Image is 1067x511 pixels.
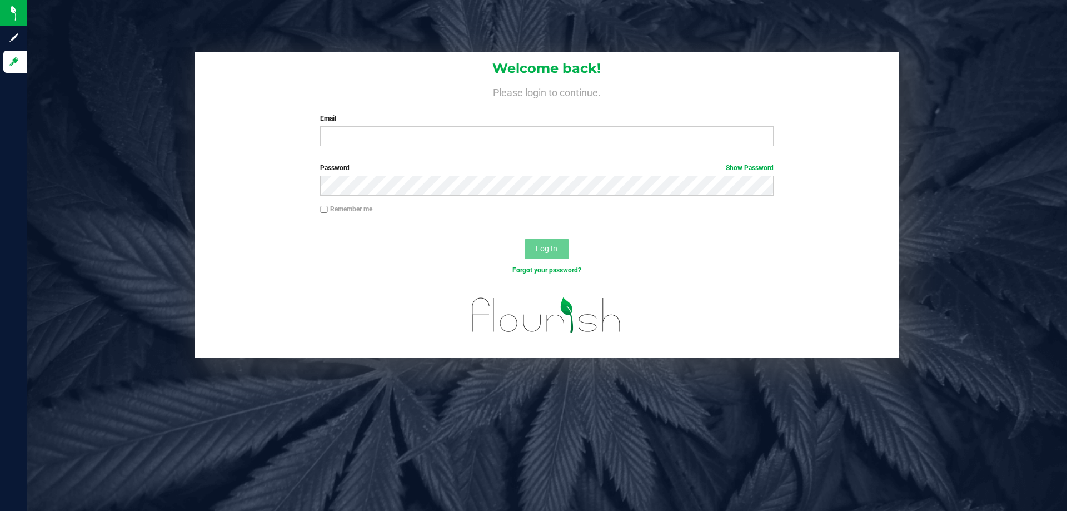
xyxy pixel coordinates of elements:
[512,266,581,274] a: Forgot your password?
[320,164,350,172] span: Password
[726,164,774,172] a: Show Password
[525,239,569,259] button: Log In
[320,204,372,214] label: Remember me
[8,56,19,67] inline-svg: Log in
[320,113,773,123] label: Email
[320,206,328,214] input: Remember me
[458,287,635,344] img: flourish_logo.svg
[195,85,899,98] h4: Please login to continue.
[195,61,899,76] h1: Welcome back!
[536,244,557,253] span: Log In
[8,32,19,43] inline-svg: Sign up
